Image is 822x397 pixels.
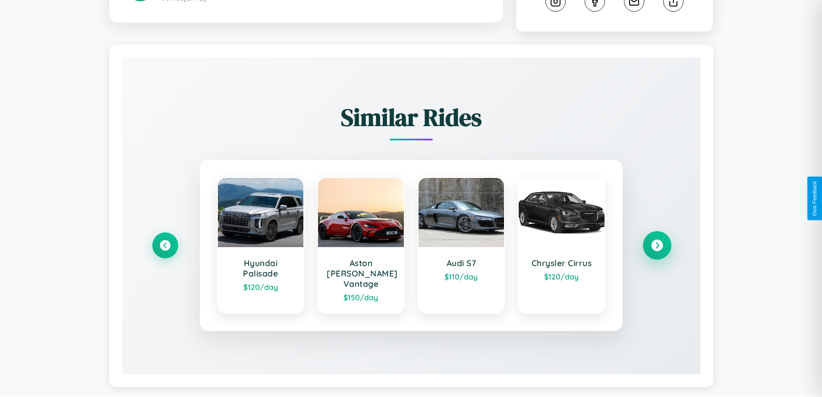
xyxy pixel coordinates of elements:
[227,282,295,292] div: $ 120 /day
[418,177,505,314] a: Audi S7$110/day
[227,258,295,279] h3: Hyundai Palisade
[152,101,670,134] h2: Similar Rides
[327,258,395,289] h3: Aston [PERSON_NAME] Vantage
[518,177,605,314] a: Chrysler Cirrus$120/day
[217,177,305,314] a: Hyundai Palisade$120/day
[527,272,596,281] div: $ 120 /day
[812,181,818,216] div: Give Feedback
[427,272,496,281] div: $ 110 /day
[327,292,395,302] div: $ 150 /day
[427,258,496,268] h3: Audi S7
[317,177,405,314] a: Aston [PERSON_NAME] Vantage$150/day
[527,258,596,268] h3: Chrysler Cirrus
